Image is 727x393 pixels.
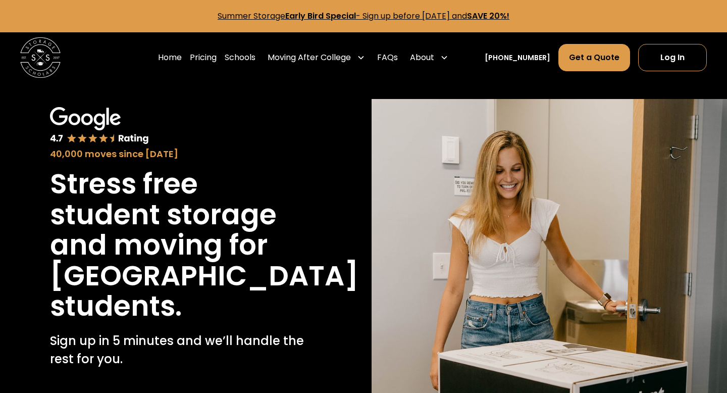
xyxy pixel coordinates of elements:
div: About [406,43,452,72]
a: FAQs [377,43,398,72]
div: Moving After College [268,52,351,64]
a: Log In [638,44,707,71]
a: [PHONE_NUMBER] [485,53,550,63]
div: 40,000 moves since [DATE] [50,147,306,161]
a: Pricing [190,43,217,72]
h1: students. [50,291,182,322]
a: Home [158,43,182,72]
strong: SAVE 20%! [467,10,509,22]
a: Schools [225,43,255,72]
a: Get a Quote [558,44,630,71]
p: Sign up in 5 minutes and we’ll handle the rest for you. [50,332,306,368]
img: Google 4.7 star rating [50,107,149,145]
div: About [410,52,434,64]
strong: Early Bird Special [285,10,356,22]
h1: [GEOGRAPHIC_DATA] [50,261,358,291]
img: Storage Scholars main logo [20,37,61,78]
a: Summer StorageEarly Bird Special- Sign up before [DATE] andSAVE 20%! [218,10,509,22]
h1: Stress free student storage and moving for [50,169,306,261]
div: Moving After College [264,43,369,72]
